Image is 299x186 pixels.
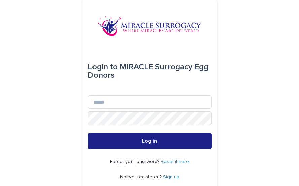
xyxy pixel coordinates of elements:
a: Reset it here [161,159,189,164]
img: OiFFDOGZQuirLhrlO1ag [97,16,201,36]
button: Log in [88,133,212,149]
span: Forgot your password? [110,159,161,164]
a: Sign up [163,175,179,179]
span: Login to [88,63,118,71]
span: Log in [142,138,157,144]
span: Not yet registered? [120,175,163,179]
div: MIRACLE Surrogacy Egg Donors [88,58,212,85]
